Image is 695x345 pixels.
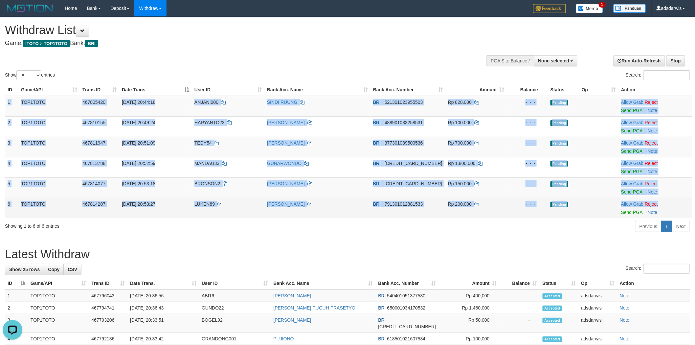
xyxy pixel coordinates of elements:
[621,100,643,105] a: Allow Grab
[82,140,105,146] span: 467811947
[448,140,472,146] span: Rp 700.000
[385,140,423,146] span: Copy 377301039500536 to clipboard
[438,302,499,314] td: Rp 1,460,000
[5,177,18,198] td: 5
[127,314,199,333] td: [DATE] 20:33:51
[578,289,617,302] td: adsdarwis
[5,198,18,218] td: 6
[648,189,658,195] a: Note
[18,116,80,137] td: TOP1TOTO
[578,277,617,289] th: Op: activate to sort column ascending
[199,302,271,314] td: GUNDO22
[661,221,672,232] a: 1
[614,55,665,66] a: Run Auto-Refresh
[543,306,562,311] span: Accepted
[672,221,690,232] a: Next
[48,267,59,272] span: Copy
[89,302,127,314] td: 467794741
[509,201,545,207] div: - - -
[550,100,568,105] span: Pending
[509,119,545,126] div: - - -
[18,96,80,117] td: TOP1TOTO
[5,116,18,137] td: 2
[194,161,219,166] span: MANDAU33
[373,140,381,146] span: BRI
[82,100,105,105] span: 467805420
[376,277,439,289] th: Bank Acc. Number: activate to sort column ascending
[621,161,645,166] span: ·
[267,140,305,146] a: [PERSON_NAME]
[127,289,199,302] td: [DATE] 20:36:56
[264,84,370,96] th: Bank Acc. Name: activate to sort column ascending
[89,333,127,345] td: 467792136
[648,149,658,154] a: Note
[618,84,692,96] th: Action
[509,140,545,146] div: - - -
[80,84,119,96] th: Trans ID: activate to sort column ascending
[387,336,426,341] span: Copy 618501021607534 to clipboard
[385,161,442,166] span: Copy 579901004024501 to clipboard
[645,181,658,186] a: Reject
[500,333,540,345] td: -
[271,277,376,289] th: Bank Acc. Name: activate to sort column ascending
[438,289,499,302] td: Rp 400,000
[621,140,643,146] a: Allow Grab
[5,137,18,157] td: 3
[378,293,386,298] span: BRI
[621,140,645,146] span: ·
[274,305,356,310] a: [PERSON_NAME] PUGUH PRASETYO
[543,336,562,342] span: Accepted
[509,160,545,167] div: - - -
[576,4,603,13] img: Button%20Memo.svg
[194,100,218,105] span: ANJANI000
[540,277,579,289] th: Status: activate to sort column ascending
[626,264,690,274] label: Search:
[621,128,642,133] a: Send PGA
[643,264,690,274] input: Search:
[645,201,658,207] a: Reject
[274,317,311,323] a: [PERSON_NAME]
[550,141,568,146] span: Pending
[28,302,89,314] td: TOP1TOTO
[89,314,127,333] td: 467793206
[82,120,105,125] span: 467810155
[534,55,578,66] button: None selected
[635,221,661,232] a: Previous
[448,100,472,105] span: Rp 828.000
[5,84,18,96] th: ID
[5,277,28,289] th: ID: activate to sort column descending
[373,100,381,105] span: BRI
[199,289,271,302] td: ABI16
[122,181,155,186] span: [DATE] 20:53:18
[621,169,642,174] a: Send PGA
[9,267,40,272] span: Show 25 rows
[89,289,127,302] td: 467796043
[621,120,645,125] span: ·
[548,84,579,96] th: Status
[621,108,642,113] a: Send PGA
[199,333,271,345] td: GRANDONG001
[127,277,199,289] th: Date Trans.: activate to sort column ascending
[119,84,192,96] th: Date Trans.: activate to sort column descending
[274,293,311,298] a: [PERSON_NAME]
[3,3,22,22] button: Open LiveChat chat widget
[385,181,442,186] span: Copy 116601028478507 to clipboard
[500,289,540,302] td: -
[448,161,476,166] span: Rp 1.800.000
[267,161,302,166] a: GUNARWONDO
[618,137,692,157] td: ·
[63,264,81,275] a: CSV
[199,277,271,289] th: User ID: activate to sort column ascending
[5,3,55,13] img: MOTION_logo.png
[621,201,645,207] span: ·
[626,70,690,80] label: Search:
[445,84,507,96] th: Amount: activate to sort column ascending
[378,317,386,323] span: BRI
[267,201,305,207] a: [PERSON_NAME]
[509,180,545,187] div: - - -
[621,210,642,215] a: Send PGA
[543,293,562,299] span: Accepted
[543,318,562,323] span: Accepted
[373,161,381,166] span: BRI
[5,220,285,229] div: Showing 1 to 6 of 6 entries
